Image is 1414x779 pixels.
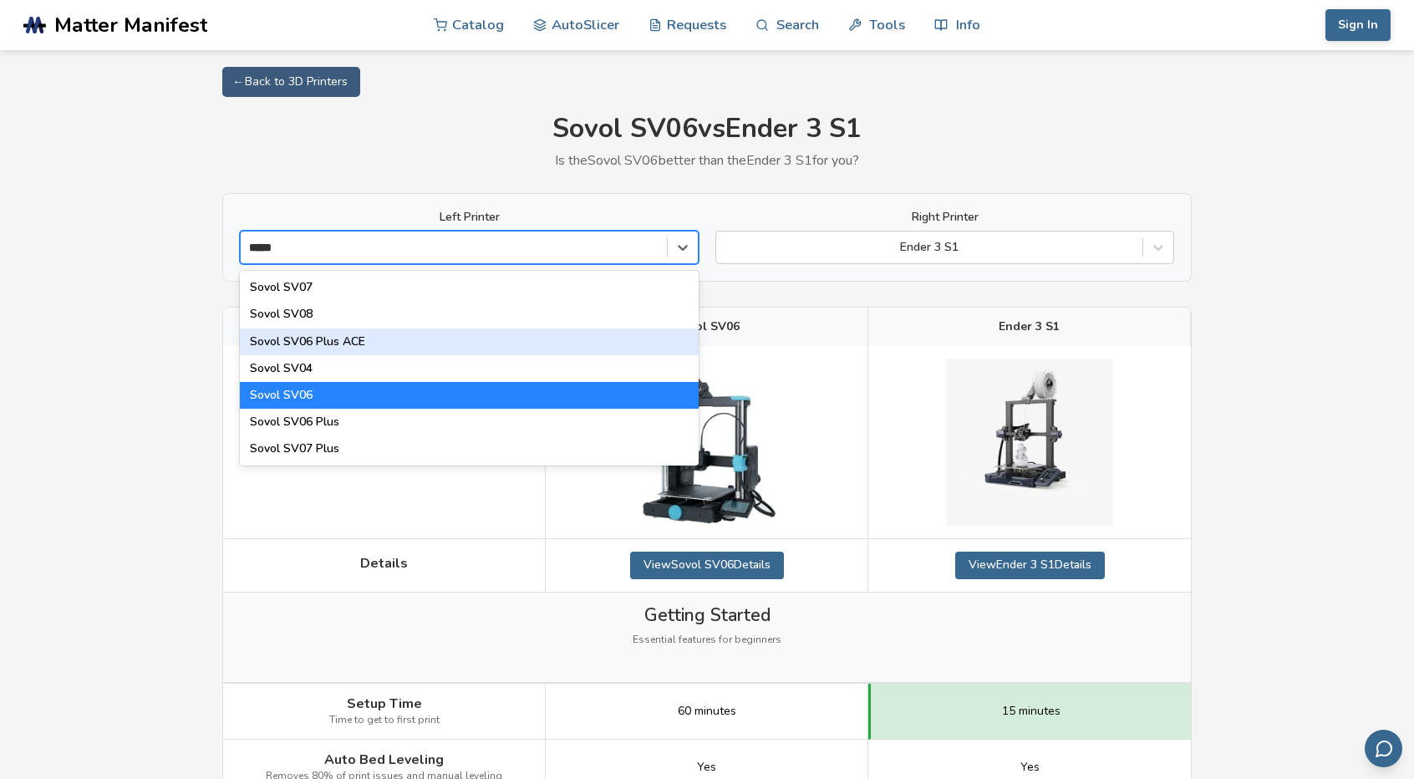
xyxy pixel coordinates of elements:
div: Sovol SV08 [240,301,699,328]
div: Sovol SV06 [240,382,699,409]
img: Ender 3 S1 [946,359,1113,526]
a: ViewSovol SV06Details [630,552,784,578]
span: Auto Bed Leveling [324,752,444,767]
span: Essential features for beginners [633,634,781,646]
div: Sovol SV07 [240,274,699,301]
div: Sovol SV07 Plus [240,435,699,462]
span: Setup Time [347,696,422,711]
span: Details [360,556,408,571]
span: Yes [1020,761,1040,774]
div: Sovol SV04 [240,355,699,382]
input: Sovol SV07Sovol SV08Sovol SV06 Plus ACESovol SV04Sovol SV06Sovol SV06 PlusSovol SV07 Plus [249,241,281,254]
span: 60 minutes [678,705,736,718]
span: Sovol SV06 [674,320,740,333]
div: Sovol SV06 Plus [240,409,699,435]
button: Send feedback via email [1365,730,1402,767]
img: Sovol SV06 [623,359,791,526]
span: Matter Manifest [54,13,207,37]
label: Left Printer [240,211,699,224]
span: 15 minutes [1002,705,1060,718]
input: Ender 3 S1 [725,241,728,254]
span: Time to get to first print [329,715,440,726]
label: Right Printer [715,211,1174,224]
a: ViewEnder 3 S1Details [955,552,1105,578]
a: ← Back to 3D Printers [222,67,360,97]
h1: Sovol SV06 vs Ender 3 S1 [222,114,1192,145]
button: Sign In [1325,9,1391,41]
span: Yes [697,761,716,774]
div: Sovol SV06 Plus ACE [240,328,699,355]
span: Ender 3 S1 [999,320,1060,333]
span: Getting Started [644,605,771,625]
p: Is the Sovol SV06 better than the Ender 3 S1 for you? [222,153,1192,168]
